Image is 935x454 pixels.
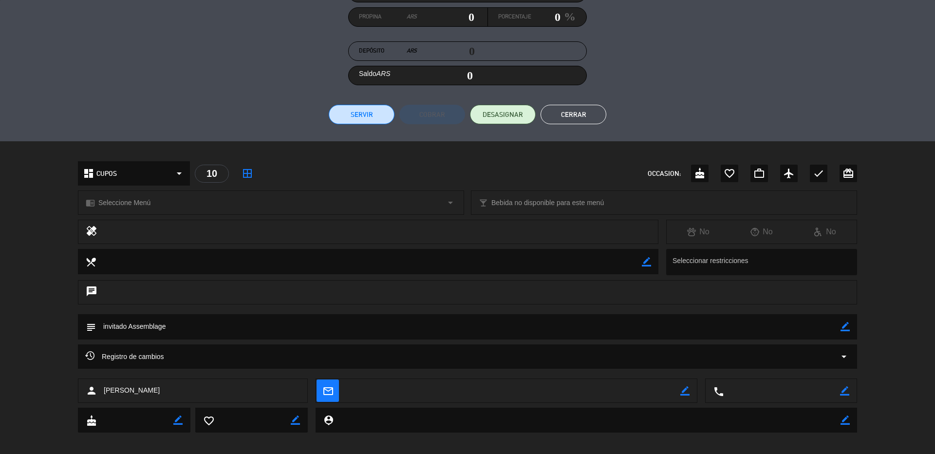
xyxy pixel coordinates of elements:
[86,225,97,239] i: healing
[680,386,690,396] i: border_color
[783,168,795,179] i: airplanemode_active
[841,322,850,331] i: border_color
[86,285,97,299] i: chat
[730,226,793,238] div: No
[86,198,95,208] i: chrome_reader_mode
[83,168,94,179] i: dashboard
[813,168,824,179] i: check
[96,168,117,179] span: CUPOS
[376,70,391,77] em: ARS
[291,416,300,425] i: border_color
[407,12,417,22] em: ARS
[173,416,183,425] i: border_color
[648,168,681,179] span: OCCASION:
[561,7,576,26] em: %
[842,168,854,179] i: card_giftcard
[479,198,488,208] i: local_bar
[329,105,394,124] button: Servir
[399,105,465,124] button: Cobrar
[242,168,253,179] i: border_all
[359,68,391,79] label: Saldo
[483,110,523,120] span: DESASIGNAR
[445,197,456,208] i: arrow_drop_down
[541,105,606,124] button: Cerrar
[713,386,724,397] i: local_phone
[694,168,706,179] i: cake
[359,46,417,56] label: Depósito
[322,385,333,396] i: mail_outline
[86,385,97,397] i: person
[173,168,185,179] i: arrow_drop_down
[85,351,164,362] span: Registro de cambios
[86,415,96,426] i: cake
[417,10,475,24] input: 0
[642,257,651,266] i: border_color
[491,197,604,208] span: Bebida no disponible para este menú
[498,12,531,22] label: Porcentaje
[840,386,849,396] i: border_color
[407,46,417,56] em: ARS
[195,165,229,183] div: 10
[667,226,730,238] div: No
[793,226,857,238] div: No
[359,12,417,22] label: Propina
[85,322,96,332] i: subject
[753,168,765,179] i: work_outline
[470,105,536,124] button: DESASIGNAR
[323,415,334,425] i: person_pin
[724,168,735,179] i: favorite_border
[203,415,214,426] i: favorite_border
[841,416,850,425] i: border_color
[531,10,561,24] input: 0
[104,385,160,396] span: [PERSON_NAME]
[98,197,150,208] span: Seleccione Menú
[85,256,96,267] i: local_dining
[838,351,850,362] i: arrow_drop_down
